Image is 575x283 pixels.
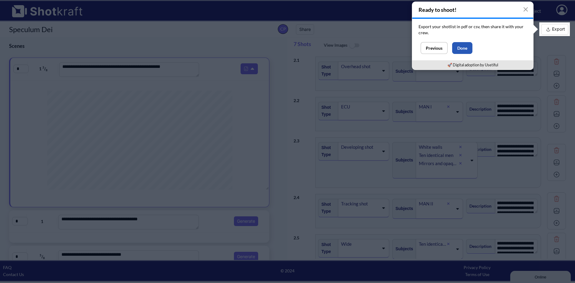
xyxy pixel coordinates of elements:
[419,24,527,36] p: Export your shotlist in pdf or csv, then share it with your crew.
[421,42,448,54] button: Previous
[5,5,56,10] div: Online
[412,2,533,18] h4: Ready to shoot!
[544,26,552,33] img: Export Icon
[452,42,472,54] button: Done
[447,62,498,67] a: 🚀 Digital adoption by Usetiful
[541,24,568,35] button: Export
